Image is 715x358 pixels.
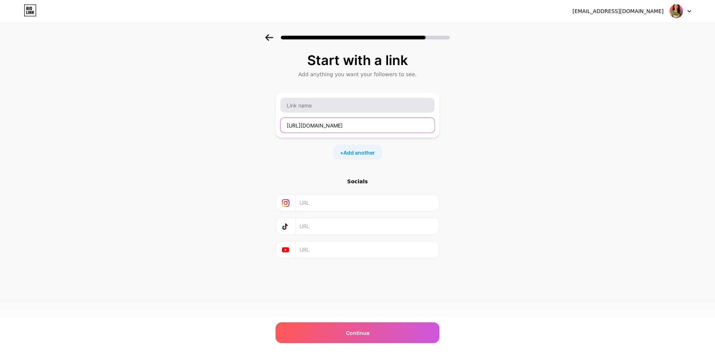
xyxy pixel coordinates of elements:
[299,218,435,235] input: URL
[299,194,435,211] input: URL
[279,71,436,78] div: Add anything you want your followers to see.
[343,149,375,157] span: Add another
[280,98,435,113] input: Link name
[299,241,435,258] input: URL
[572,7,664,15] div: [EMAIL_ADDRESS][DOMAIN_NAME]
[669,4,683,18] img: mundosaudavel
[279,53,436,68] div: Start with a link
[346,329,369,337] span: Continue
[280,118,435,133] input: URL
[276,178,439,185] div: Socials
[333,145,382,160] div: +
